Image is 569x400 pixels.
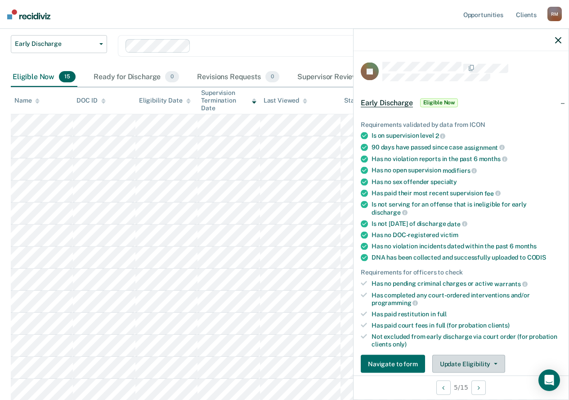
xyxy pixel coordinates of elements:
[488,321,510,328] span: clients)
[538,369,560,391] div: Open Intercom Messenger
[14,97,40,104] div: Name
[372,132,561,140] div: Is on supervision level
[420,98,458,107] span: Eligible Now
[372,201,561,216] div: Is not serving for an offense that is ineligible for early
[92,67,181,87] div: Ready for Discharge
[372,299,418,306] span: programming
[372,189,561,197] div: Has paid their most recent supervision
[447,220,467,227] span: date
[547,7,562,21] div: R M
[59,71,76,83] span: 15
[372,166,561,175] div: Has no open supervision
[296,67,379,87] div: Supervisor Review
[527,254,546,261] span: CODIS
[372,155,561,163] div: Has no violation reports in the past 6
[372,254,561,261] div: DNA has been collected and successfully uploaded to
[372,220,561,228] div: Is not [DATE] of discharge
[435,132,446,139] span: 2
[11,67,77,87] div: Eligible Now
[372,291,561,306] div: Has completed any court-ordered interventions and/or
[165,71,179,83] span: 0
[471,380,486,395] button: Next Opportunity
[201,89,256,112] div: Supervision Termination Date
[372,280,561,288] div: Has no pending criminal charges or active
[361,355,429,373] a: Navigate to form link
[372,143,561,151] div: 90 days have passed since case
[393,340,407,347] span: only)
[372,208,408,216] span: discharge
[264,97,307,104] div: Last Viewed
[265,71,279,83] span: 0
[437,310,447,318] span: full
[440,231,458,238] span: victim
[354,88,569,117] div: Early DischargeEligible Now
[354,375,569,399] div: 5 / 15
[464,144,505,151] span: assignment
[479,155,507,162] span: months
[372,231,561,239] div: Has no DOC-registered
[432,355,505,373] button: Update Eligibility
[15,40,96,48] span: Early Discharge
[372,310,561,318] div: Has paid restitution in
[372,178,561,185] div: Has no sex offender
[195,67,281,87] div: Revisions Requests
[344,97,363,104] div: Status
[372,333,561,348] div: Not excluded from early discharge via court order (for probation clients
[430,178,457,185] span: specialty
[494,280,528,287] span: warrants
[372,321,561,329] div: Has paid court fees in full (for probation
[361,98,413,107] span: Early Discharge
[361,269,561,276] div: Requirements for officers to check
[361,121,561,128] div: Requirements validated by data from ICON
[7,9,50,19] img: Recidiviz
[484,189,501,197] span: fee
[76,97,105,104] div: DOC ID
[372,243,561,250] div: Has no violation incidents dated within the past 6
[436,380,451,395] button: Previous Opportunity
[443,166,477,174] span: modifiers
[139,97,191,104] div: Eligibility Date
[361,355,425,373] button: Navigate to form
[515,243,537,250] span: months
